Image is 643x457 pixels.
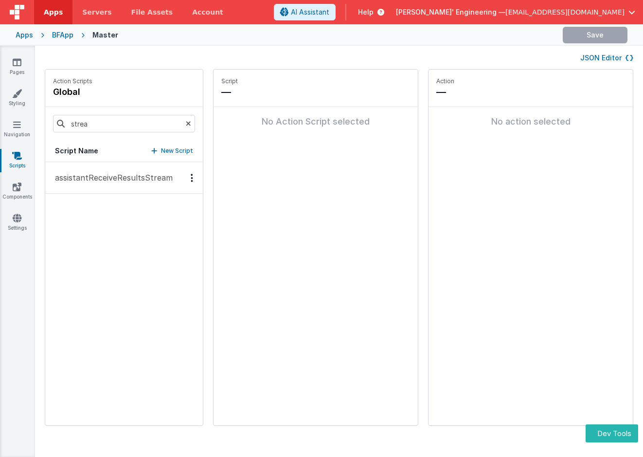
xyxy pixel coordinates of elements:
p: — [221,85,410,99]
p: Script [221,77,410,85]
button: Save [563,27,627,43]
button: AI Assistant [274,4,336,20]
button: [PERSON_NAME]' Engineering — [EMAIL_ADDRESS][DOMAIN_NAME] [396,7,635,17]
p: Action [436,77,625,85]
p: — [436,85,625,99]
span: File Assets [131,7,173,17]
p: assistantReceiveResultsStream [49,172,173,183]
div: No Action Script selected [221,115,410,128]
p: New Script [161,146,193,156]
div: Options [185,174,199,182]
span: Apps [44,7,63,17]
button: assistantReceiveResultsStream [45,162,203,194]
span: [EMAIL_ADDRESS][DOMAIN_NAME] [505,7,625,17]
div: Master [92,30,118,40]
p: Action Scripts [53,77,92,85]
span: Help [358,7,374,17]
span: AI Assistant [291,7,329,17]
div: Apps [16,30,33,40]
div: BFApp [52,30,73,40]
button: JSON Editor [580,53,633,63]
button: Dev Tools [586,424,638,442]
button: New Script [151,146,193,156]
div: No action selected [436,115,625,128]
h5: Script Name [55,146,98,156]
span: [PERSON_NAME]' Engineering — [396,7,505,17]
h4: global [53,85,92,99]
span: Servers [82,7,111,17]
input: Search scripts [53,115,195,132]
